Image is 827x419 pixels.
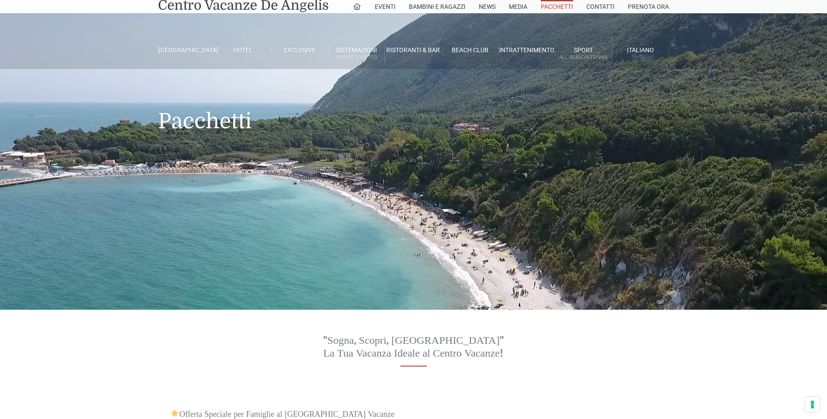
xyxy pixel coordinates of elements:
[158,46,215,54] a: [GEOGRAPHIC_DATA]
[289,334,538,360] h3: "Sogna, Scopri, [GEOGRAPHIC_DATA]" La Tua Vacanza Ideale al Centro Vacanze!
[555,53,612,62] small: All Season Tennis
[442,46,499,54] a: Beach Club
[215,46,271,54] a: Hotel
[171,410,179,418] img: 🌟
[328,53,385,62] small: Rooms & Suites
[158,69,669,147] h1: Pacchetti
[328,46,385,62] a: SistemazioniRooms & Suites
[385,46,442,54] a: Ristoranti & Bar
[272,46,328,54] a: Exclusive
[499,46,555,54] a: Intrattenimento
[627,46,654,54] span: Italiano
[805,397,820,412] button: Le tue preferenze relative al consenso per le tecnologie di tracciamento
[555,46,612,62] a: SportAll Season Tennis
[612,46,669,54] a: Italiano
